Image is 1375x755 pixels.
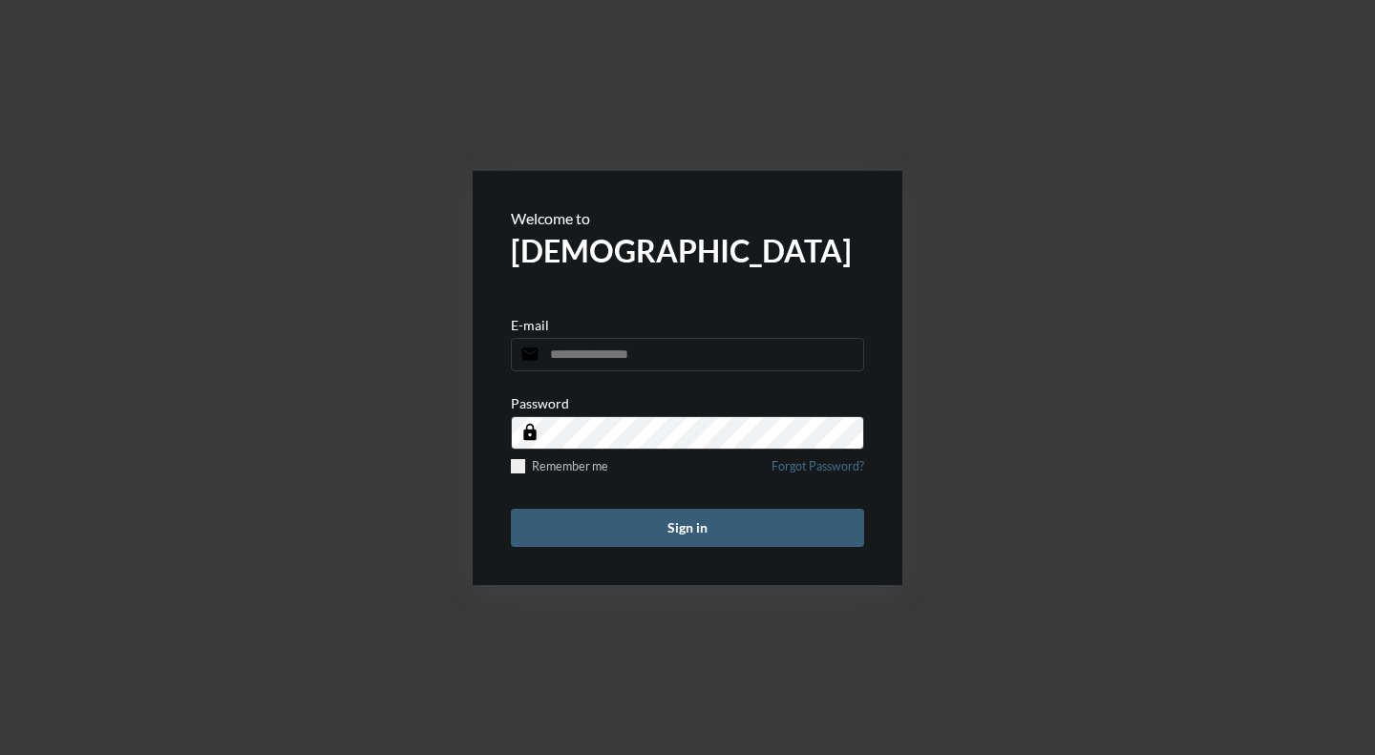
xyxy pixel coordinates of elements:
[511,232,864,269] h2: [DEMOGRAPHIC_DATA]
[511,317,549,333] p: E-mail
[511,395,569,411] p: Password
[511,509,864,547] button: Sign in
[511,459,608,473] label: Remember me
[511,209,864,227] p: Welcome to
[772,459,864,485] a: Forgot Password?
